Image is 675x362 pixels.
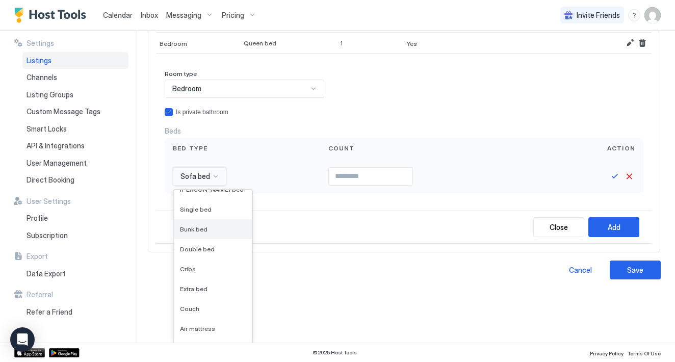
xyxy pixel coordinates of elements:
[607,144,635,153] span: Action
[644,7,661,23] div: User profile
[27,159,87,168] span: User Management
[180,245,215,253] span: Double bed
[166,11,201,20] span: Messaging
[180,325,215,332] span: Air mattress
[180,285,207,293] span: Extra bed
[27,90,73,99] span: Listing Groups
[244,39,276,47] span: Queen bed
[628,9,640,21] div: menu
[160,40,187,47] span: Bedroom
[27,39,54,48] span: Settings
[165,70,197,77] span: Room type
[180,225,207,233] span: Bunk bed
[27,214,48,223] span: Profile
[577,11,620,20] span: Invite Friends
[222,11,244,20] span: Pricing
[22,154,128,172] a: User Management
[173,144,208,153] span: Bed type
[313,349,357,356] span: © 2025 Host Tools
[14,348,45,357] a: App Store
[569,265,592,275] div: Cancel
[328,144,355,153] span: Count
[624,37,636,49] button: Edit
[22,137,128,154] a: API & Integrations
[10,327,35,352] div: Open Intercom Messenger
[103,11,133,19] span: Calendar
[22,265,128,282] a: Data Export
[180,265,196,273] span: Cribs
[27,175,74,185] span: Direct Booking
[628,347,661,358] a: Terms Of Use
[609,170,621,183] button: Save
[550,222,568,232] div: Close
[27,73,57,82] span: Channels
[340,39,343,47] span: 1
[627,265,643,275] div: Save
[406,40,417,47] span: Yes
[590,347,624,358] a: Privacy Policy
[27,269,66,278] span: Data Export
[14,8,91,23] a: Host Tools Logo
[22,227,128,244] a: Subscription
[27,231,68,240] span: Subscription
[533,217,584,237] button: Close
[180,305,199,313] span: Couch
[588,217,639,237] button: Add
[27,252,48,261] span: Export
[165,108,643,116] div: privateBathroom
[329,168,412,185] input: Input Field
[27,290,53,299] span: Referral
[49,348,80,357] a: Google Play Store
[180,205,212,213] span: Single bed
[22,86,128,104] a: Listing Groups
[103,10,133,20] a: Calendar
[27,197,71,206] span: User Settings
[27,307,72,317] span: Refer a Friend
[22,210,128,227] a: Profile
[636,37,648,49] button: Remove
[623,170,635,183] button: Cancel
[27,107,100,116] span: Custom Message Tags
[27,141,85,150] span: API & Integrations
[165,126,181,136] span: Beds
[172,84,201,93] span: Bedroom
[22,52,128,69] a: Listings
[22,69,128,86] a: Channels
[27,124,67,134] span: Smart Locks
[180,172,210,181] span: Sofa bed
[141,10,158,20] a: Inbox
[610,261,661,279] button: Save
[22,303,128,321] a: Refer a Friend
[608,222,620,232] div: Add
[22,103,128,120] a: Custom Message Tags
[27,56,51,65] span: Listings
[628,350,661,356] span: Terms Of Use
[176,109,643,116] div: Is private bathroom
[141,11,158,19] span: Inbox
[22,120,128,138] a: Smart Locks
[590,350,624,356] span: Privacy Policy
[22,171,128,189] a: Direct Booking
[555,261,606,279] button: Cancel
